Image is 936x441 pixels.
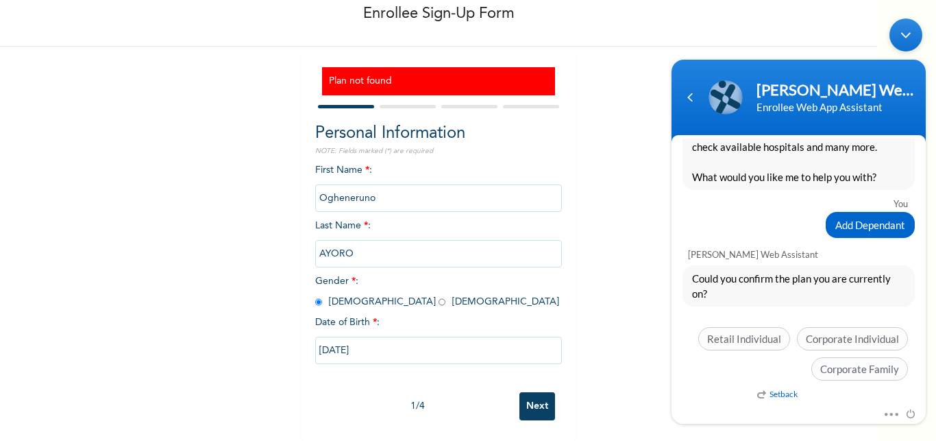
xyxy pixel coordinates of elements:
span: Gender : [DEMOGRAPHIC_DATA] [DEMOGRAPHIC_DATA] [315,276,559,307]
div: 1 / 4 [315,399,519,414]
input: Enter your last name [315,240,562,267]
input: DD-MM-YYYY [315,337,562,364]
input: Next [519,392,555,420]
span: Last Name : [315,221,562,259]
span: Date of Birth : [315,315,380,330]
iframe: SalesIQ Chatwindow [665,12,933,431]
p: NOTE: Fields marked (*) are required [315,146,562,156]
h2: Personal Information [315,121,562,146]
input: Enter your first name [315,184,562,212]
h3: Plan not found [329,74,548,88]
span: First Name : [315,165,562,203]
p: Enrollee Sign-Up Form [363,3,515,25]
